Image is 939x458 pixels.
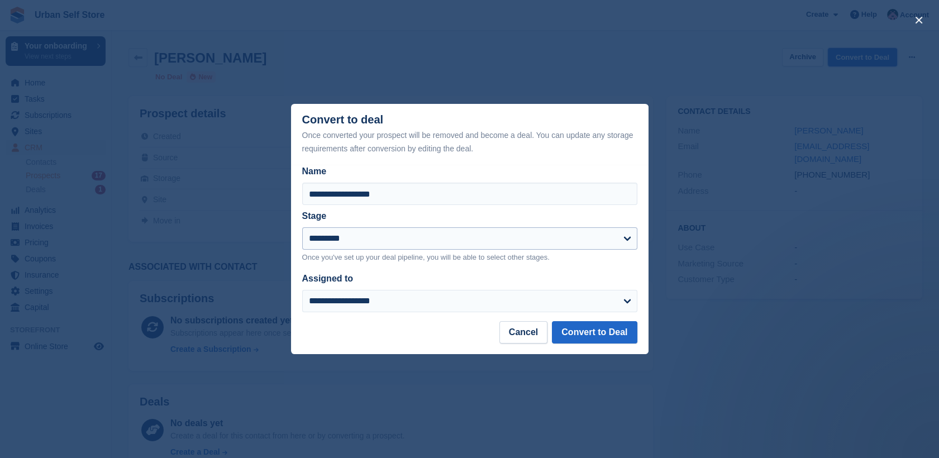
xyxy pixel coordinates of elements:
[302,165,637,178] label: Name
[302,211,327,221] label: Stage
[552,321,637,344] button: Convert to Deal
[499,321,547,344] button: Cancel
[910,11,928,29] button: close
[302,113,637,155] div: Convert to deal
[302,274,354,283] label: Assigned to
[302,252,637,263] p: Once you've set up your deal pipeline, you will be able to select other stages.
[302,128,637,155] div: Once converted your prospect will be removed and become a deal. You can update any storage requir...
